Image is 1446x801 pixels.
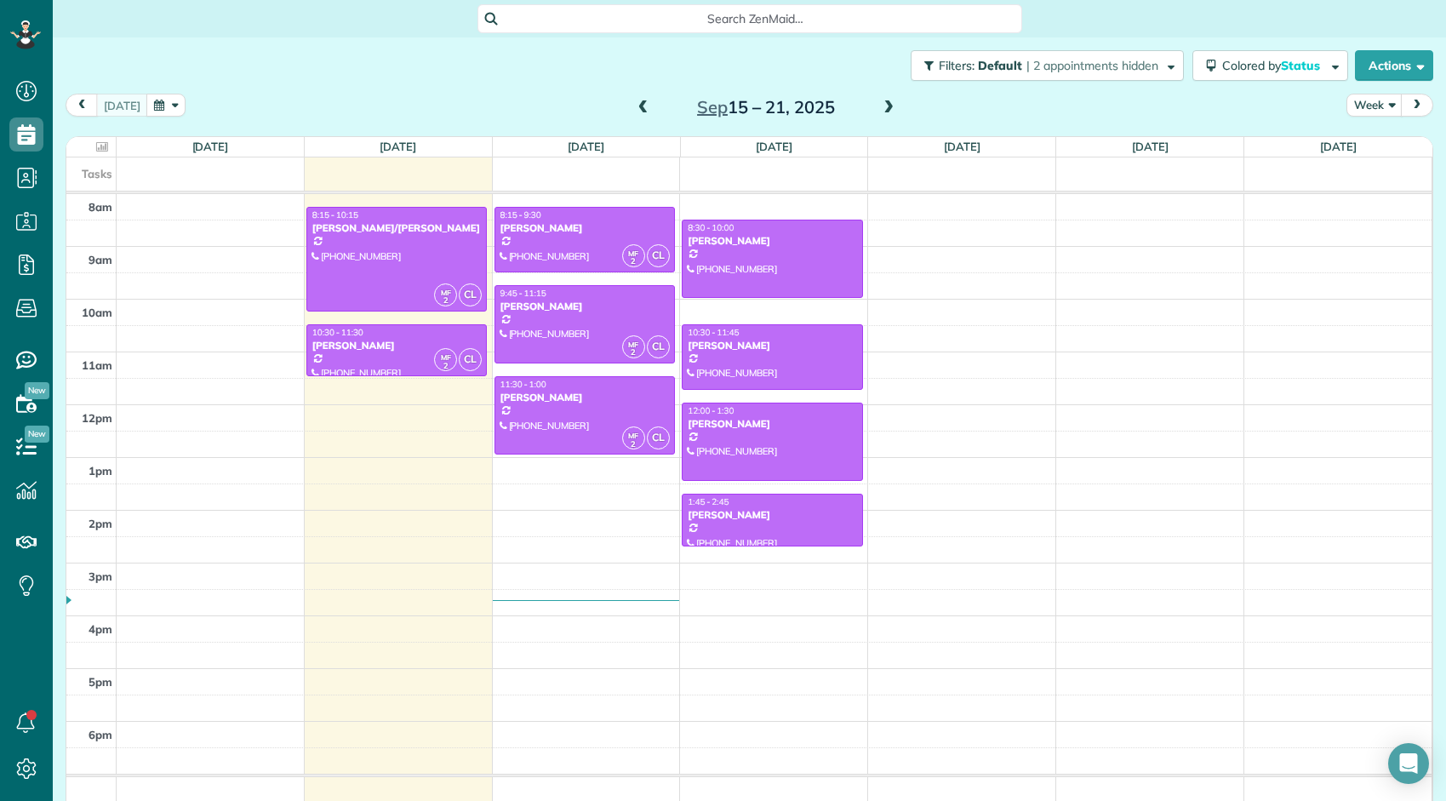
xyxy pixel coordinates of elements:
span: 11:30 - 1:00 [500,379,546,390]
a: [DATE] [1320,140,1357,153]
span: New [25,426,49,443]
a: [DATE] [1132,140,1169,153]
a: Filters: Default | 2 appointments hidden [902,50,1184,81]
button: Actions [1355,50,1433,81]
span: MF [441,352,451,362]
button: [DATE] [96,94,148,117]
button: next [1401,94,1433,117]
span: 4pm [89,622,112,636]
span: Colored by [1222,58,1326,73]
span: 3pm [89,569,112,583]
span: 1pm [89,464,112,478]
span: MF [628,431,638,440]
span: New [25,382,49,399]
div: [PERSON_NAME] [500,392,670,403]
small: 2 [623,345,644,361]
a: [DATE] [192,140,229,153]
span: 5pm [89,675,112,689]
button: Colored byStatus [1192,50,1348,81]
span: 6pm [89,728,112,741]
span: 8am [89,200,112,214]
a: [DATE] [568,140,604,153]
span: 2pm [89,517,112,530]
div: [PERSON_NAME] [500,222,670,234]
span: Tasks [82,167,112,180]
button: Week [1346,94,1403,117]
span: 11am [82,358,112,372]
span: 8:15 - 10:15 [312,209,358,220]
span: 8:30 - 10:00 [688,222,734,233]
span: MF [628,249,638,258]
span: 12pm [82,411,112,425]
span: 9am [89,253,112,266]
button: Filters: Default | 2 appointments hidden [911,50,1184,81]
span: 10:30 - 11:30 [312,327,363,338]
div: [PERSON_NAME] [687,418,857,430]
div: [PERSON_NAME] [687,235,857,247]
span: 12:00 - 1:30 [688,405,734,416]
span: 8:15 - 9:30 [500,209,541,220]
span: Filters: [939,58,974,73]
span: 1:45 - 2:45 [688,496,729,507]
span: 10am [82,306,112,319]
span: Status [1281,58,1323,73]
a: [DATE] [756,140,792,153]
a: [DATE] [380,140,416,153]
a: [DATE] [944,140,980,153]
div: [PERSON_NAME] [687,509,857,521]
small: 2 [435,293,456,309]
span: CL [647,244,670,267]
span: 10:30 - 11:45 [688,327,739,338]
span: Default [978,58,1023,73]
h2: 15 – 21, 2025 [660,98,872,117]
span: MF [441,288,451,297]
span: CL [647,335,670,358]
span: CL [459,348,482,371]
span: 9:45 - 11:15 [500,288,546,299]
div: [PERSON_NAME] [311,340,482,352]
span: | 2 appointments hidden [1026,58,1158,73]
div: [PERSON_NAME]/[PERSON_NAME] [311,222,482,234]
span: CL [647,426,670,449]
span: CL [459,283,482,306]
span: MF [628,340,638,349]
button: prev [66,94,98,117]
small: 2 [623,437,644,453]
span: Sep [697,96,728,117]
div: [PERSON_NAME] [500,300,670,312]
small: 2 [435,358,456,375]
small: 2 [623,254,644,270]
div: Open Intercom Messenger [1388,743,1429,784]
div: [PERSON_NAME] [687,340,857,352]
